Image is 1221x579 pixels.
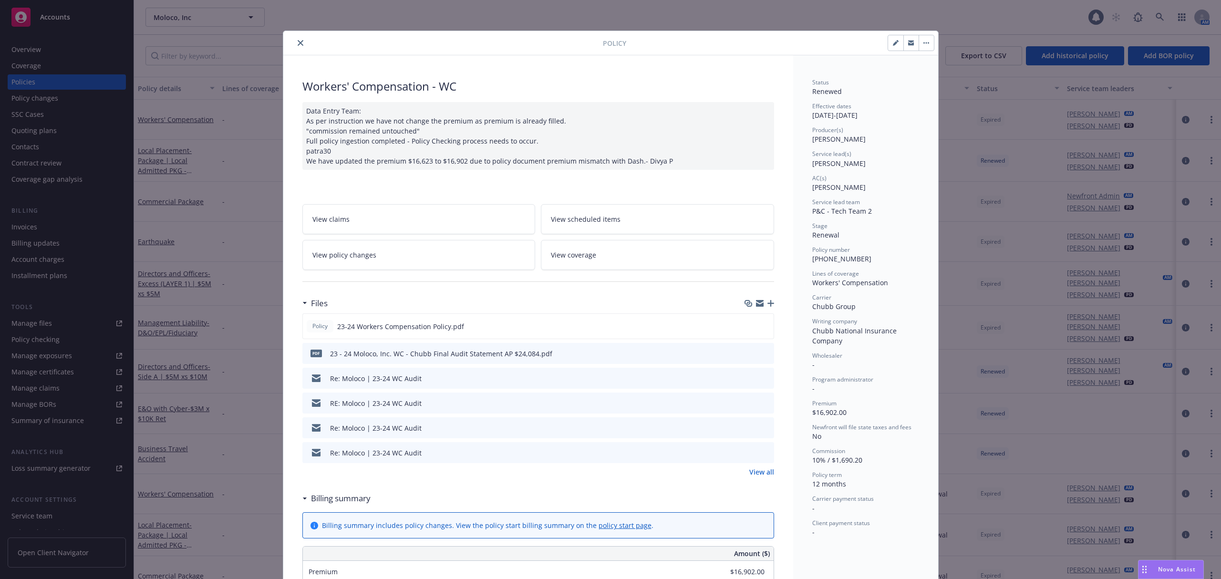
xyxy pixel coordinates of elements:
a: View policy changes [302,240,536,270]
span: Premium [309,567,338,576]
div: Workers' Compensation - WC [302,78,774,94]
button: preview file [761,321,770,331]
span: View policy changes [312,250,376,260]
span: - [812,527,815,537]
span: Effective dates [812,102,851,110]
span: Chubb National Insurance Company [812,326,899,345]
span: Program administrator [812,375,873,383]
span: Newfront will file state taxes and fees [812,423,911,431]
a: View coverage [541,240,774,270]
span: - [812,384,815,393]
div: Data Entry Team: As per instruction we have not change the premium as premium is already filled. ... [302,102,774,170]
span: Lines of coverage [812,269,859,278]
div: Re: Moloco | 23-24 WC Audit [330,423,422,433]
button: download file [746,373,754,383]
div: Drag to move [1138,560,1150,579]
span: Policy term [812,471,842,479]
div: [DATE] - [DATE] [812,102,919,120]
div: Billing summary [302,492,371,505]
span: [PERSON_NAME] [812,134,866,144]
span: Premium [812,399,837,407]
span: View coverage [551,250,596,260]
span: $16,902.00 [812,408,847,417]
button: preview file [762,448,770,458]
span: Wholesaler [812,352,842,360]
span: Commission [812,447,845,455]
span: Carrier [812,293,831,301]
span: Renewed [812,87,842,96]
span: Carrier payment status [812,495,874,503]
span: Amount ($) [734,548,770,558]
span: Policy number [812,246,850,254]
span: No [812,432,821,441]
span: 12 months [812,479,846,488]
h3: Billing summary [311,492,371,505]
span: Client payment status [812,519,870,527]
button: preview file [762,349,770,359]
span: Producer(s) [812,126,843,134]
div: Workers' Compensation [812,278,919,288]
a: View claims [302,204,536,234]
span: Status [812,78,829,86]
div: RE: Moloco | 23-24 WC Audit [330,398,422,408]
input: 0.00 [708,565,770,579]
span: Nova Assist [1158,565,1196,573]
button: download file [746,423,754,433]
span: pdf [310,350,322,357]
span: View scheduled items [551,214,621,224]
button: close [295,37,306,49]
button: download file [746,398,754,408]
span: Stage [812,222,828,230]
span: P&C - Tech Team 2 [812,207,872,216]
span: [PERSON_NAME] [812,183,866,192]
button: preview file [762,398,770,408]
div: Re: Moloco | 23-24 WC Audit [330,373,422,383]
span: Chubb Group [812,302,856,311]
span: AC(s) [812,174,827,182]
h3: Files [311,297,328,310]
span: Service lead(s) [812,150,851,158]
span: Policy [310,322,330,331]
span: 23-24 Workers Compensation Policy.pdf [337,321,464,331]
button: download file [746,448,754,458]
span: - [812,504,815,513]
a: View scheduled items [541,204,774,234]
button: download file [746,321,754,331]
button: preview file [762,423,770,433]
span: 10% / $1,690.20 [812,455,862,465]
div: Billing summary includes policy changes. View the policy start billing summary on the . [322,520,653,530]
button: download file [746,349,754,359]
span: View claims [312,214,350,224]
span: [PHONE_NUMBER] [812,254,871,263]
span: Renewal [812,230,839,239]
div: Re: Moloco | 23-24 WC Audit [330,448,422,458]
button: preview file [762,373,770,383]
a: View all [749,467,774,477]
span: Policy [603,38,626,48]
span: [PERSON_NAME] [812,159,866,168]
div: Files [302,297,328,310]
button: Nova Assist [1138,560,1204,579]
div: 23 - 24 Moloco, Inc. WC - Chubb Final Audit Statement AP $24,084.pdf [330,349,552,359]
a: policy start page [599,521,652,530]
span: - [812,360,815,369]
span: Service lead team [812,198,860,206]
span: Writing company [812,317,857,325]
